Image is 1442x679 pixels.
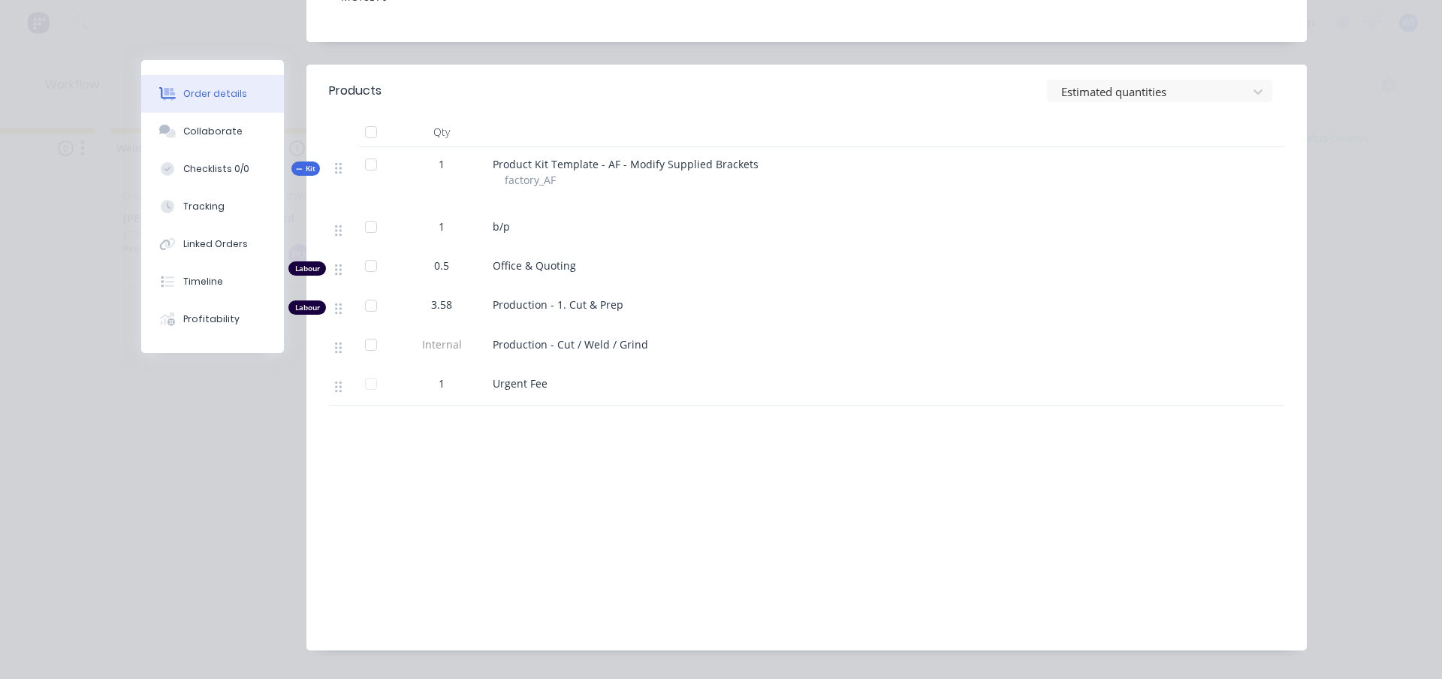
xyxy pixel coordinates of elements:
div: Products [329,82,382,100]
button: Profitability [141,300,284,338]
span: Office & Quoting [493,258,576,273]
span: Product Kit Template - AF - Modify Supplied Brackets [493,157,759,171]
div: Labour [288,300,326,315]
button: Kit [291,161,320,176]
span: Kit [296,163,315,174]
span: Production - 1. Cut & Prep [493,297,623,312]
button: Checklists 0/0 [141,150,284,188]
span: 3.58 [431,297,452,312]
span: b/p [493,219,510,234]
div: Tracking [183,200,225,213]
span: Production - Cut / Weld / Grind [493,337,648,352]
span: Urgent Fee [493,376,548,391]
button: Order details [141,75,284,113]
div: Profitability [183,312,240,326]
button: Timeline [141,263,284,300]
div: Linked Orders [183,237,248,251]
div: Timeline [183,275,223,288]
div: Labour [288,261,326,276]
div: Checklists 0/0 [183,162,249,176]
div: Qty [397,117,487,147]
span: 1 [439,156,445,172]
button: Collaborate [141,113,284,150]
button: Tracking [141,188,284,225]
div: Collaborate [183,125,243,138]
span: Internal [403,336,481,352]
button: Linked Orders [141,225,284,263]
span: 1 [439,376,445,391]
span: 0.5 [434,258,449,273]
span: factory_AF [505,172,556,188]
div: Order details [183,87,247,101]
span: 1 [439,219,445,234]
